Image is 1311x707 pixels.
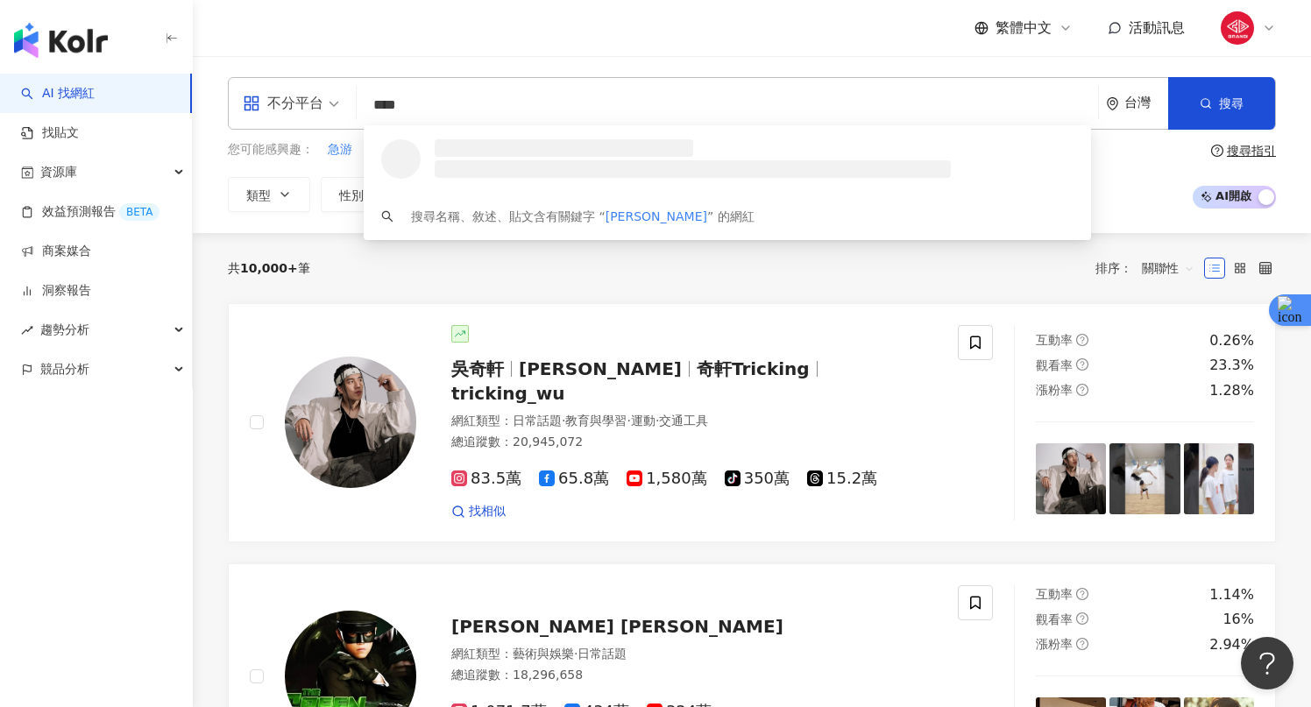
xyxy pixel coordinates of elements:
span: 日常話題 [578,647,627,661]
button: 急游 [327,140,353,159]
img: GD.jpg [1221,11,1254,45]
div: 2.94% [1209,635,1254,654]
span: 您可能感興趣： [228,141,314,159]
span: [PERSON_NAME] [606,209,707,223]
span: · [655,414,659,428]
div: 1.28% [1209,381,1254,400]
span: 83.5萬 [451,470,521,488]
span: · [562,414,565,428]
img: post-image [1109,443,1180,514]
span: 活動訊息 [1129,19,1185,36]
div: 1.14% [1209,585,1254,604]
img: logo [14,23,108,58]
div: 網紅類型 ： [451,413,937,430]
img: KOL Avatar [285,357,416,488]
span: 10,000+ [240,261,298,275]
a: KOL Avatar吳奇軒[PERSON_NAME]奇軒Trickingtricking_wu網紅類型：日常話題·教育與學習·運動·交通工具總追蹤數：20,945,07283.5萬65.8萬1,... [228,303,1276,542]
a: searchAI 找網紅 [21,85,95,103]
div: 共 筆 [228,261,310,275]
div: 16% [1222,610,1254,629]
span: 65.8萬 [539,470,609,488]
span: 類型 [246,188,271,202]
span: 運動 [631,414,655,428]
span: 漲粉率 [1036,637,1073,651]
span: 趨勢分析 [40,310,89,350]
span: · [627,414,630,428]
iframe: Help Scout Beacon - Open [1241,637,1293,689]
span: 搜尋 [1219,96,1244,110]
button: 類型 [228,177,310,212]
span: [PERSON_NAME] [PERSON_NAME] [451,616,783,637]
img: post-image [1184,443,1255,514]
span: 觀看率 [1036,612,1073,626]
span: 15.2萬 [807,470,877,488]
div: 不分平台 [243,89,323,117]
span: 教育與學習 [565,414,627,428]
span: 日常話題 [513,414,562,428]
span: rise [21,324,33,336]
span: [PERSON_NAME] [519,358,682,379]
div: 23.3% [1209,356,1254,375]
div: 總追蹤數 ： 18,296,658 [451,667,937,684]
div: 網紅類型 ： [451,646,937,663]
button: 性別 [321,177,403,212]
span: 互動率 [1036,587,1073,601]
span: 競品分析 [40,350,89,389]
div: 排序： [1095,254,1204,282]
span: search [381,210,393,223]
a: 效益預測報告BETA [21,203,159,221]
span: 急游 [328,141,352,159]
span: question-circle [1076,334,1088,346]
span: question-circle [1076,358,1088,371]
span: tricking_wu [451,383,565,404]
span: question-circle [1076,612,1088,625]
span: 漲粉率 [1036,383,1073,397]
span: 繁體中文 [996,18,1052,38]
a: 商案媒合 [21,243,91,260]
span: question-circle [1076,588,1088,600]
div: 搜尋指引 [1227,144,1276,158]
div: 總追蹤數 ： 20,945,072 [451,434,937,451]
button: 搜尋 [1168,77,1275,130]
span: 1,580萬 [627,470,707,488]
span: 互動率 [1036,333,1073,347]
span: question-circle [1076,638,1088,650]
span: 找相似 [469,503,506,520]
span: 奇軒Tricking [697,358,810,379]
div: 台灣 [1124,95,1168,110]
span: appstore [243,95,260,112]
div: 搜尋名稱、敘述、貼文含有關鍵字 “ ” 的網紅 [411,207,755,226]
span: 資源庫 [40,152,77,192]
span: 交通工具 [659,414,708,428]
a: 找相似 [451,503,506,520]
a: 洞察報告 [21,282,91,300]
span: environment [1106,97,1119,110]
span: 吳奇軒 [451,358,504,379]
span: question-circle [1076,384,1088,396]
span: 藝術與娛樂 [513,647,574,661]
span: question-circle [1211,145,1223,157]
span: 觀看率 [1036,358,1073,372]
span: · [574,647,578,661]
div: 0.26% [1209,331,1254,350]
span: 性別 [339,188,364,202]
span: 350萬 [725,470,790,488]
span: 關聯性 [1142,254,1194,282]
img: post-image [1036,443,1107,514]
a: 找貼文 [21,124,79,142]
